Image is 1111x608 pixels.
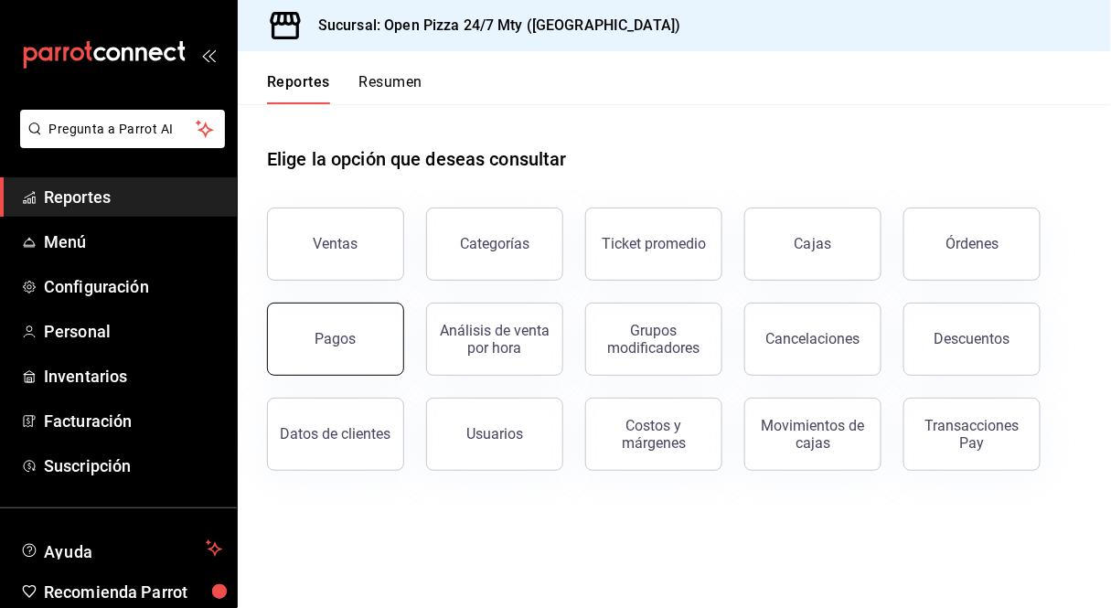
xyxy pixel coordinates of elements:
[426,208,563,281] button: Categorías
[935,330,1010,347] div: Descuentos
[314,235,358,252] div: Ventas
[585,398,722,471] button: Costos y márgenes
[44,229,222,254] span: Menú
[44,364,222,389] span: Inventarios
[267,303,404,376] button: Pagos
[945,235,999,252] div: Órdenes
[281,425,391,443] div: Datos de clientes
[13,133,225,152] a: Pregunta a Parrot AI
[602,235,706,252] div: Ticket promedio
[44,185,222,209] span: Reportes
[756,417,870,452] div: Movimientos de cajas
[49,120,197,139] span: Pregunta a Parrot AI
[201,48,216,62] button: open_drawer_menu
[903,398,1041,471] button: Transacciones Pay
[426,303,563,376] button: Análisis de venta por hora
[585,303,722,376] button: Grupos modificadores
[585,208,722,281] button: Ticket promedio
[744,398,881,471] button: Movimientos de cajas
[44,319,222,344] span: Personal
[744,208,881,281] a: Cajas
[426,398,563,471] button: Usuarios
[44,538,198,560] span: Ayuda
[267,73,330,104] button: Reportes
[597,322,710,357] div: Grupos modificadores
[915,417,1029,452] div: Transacciones Pay
[597,417,710,452] div: Costos y márgenes
[44,409,222,433] span: Facturación
[903,208,1041,281] button: Órdenes
[44,274,222,299] span: Configuración
[20,110,225,148] button: Pregunta a Parrot AI
[438,322,551,357] div: Análisis de venta por hora
[766,330,860,347] div: Cancelaciones
[304,15,680,37] h3: Sucursal: Open Pizza 24/7 Mty ([GEOGRAPHIC_DATA])
[44,580,222,604] span: Recomienda Parrot
[267,398,404,471] button: Datos de clientes
[903,303,1041,376] button: Descuentos
[267,73,422,104] div: navigation tabs
[359,73,422,104] button: Resumen
[744,303,881,376] button: Cancelaciones
[795,233,832,255] div: Cajas
[44,453,222,478] span: Suscripción
[267,208,404,281] button: Ventas
[460,235,529,252] div: Categorías
[466,425,523,443] div: Usuarios
[267,145,567,173] h1: Elige la opción que deseas consultar
[315,330,357,347] div: Pagos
